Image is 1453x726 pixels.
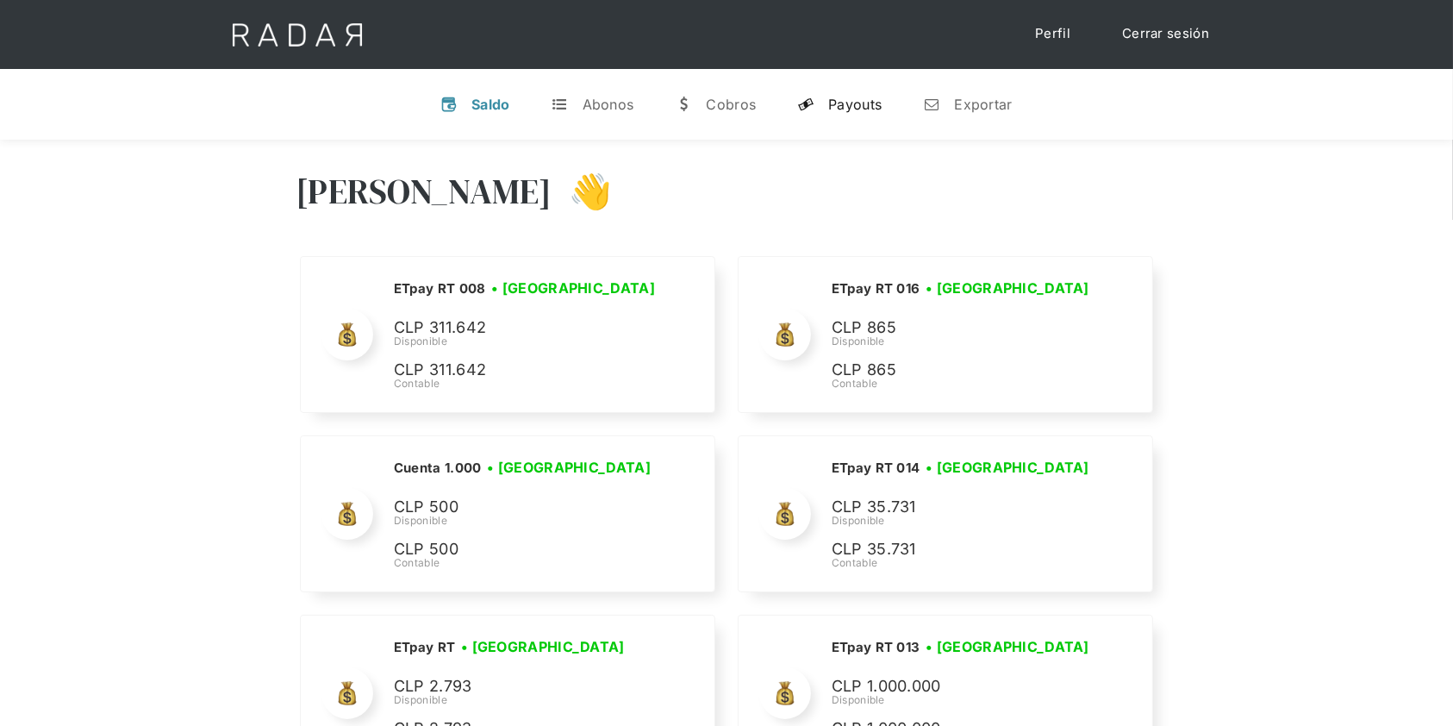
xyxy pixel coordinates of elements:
[706,96,756,113] div: Cobros
[1018,17,1088,51] a: Perfil
[832,674,1090,699] p: CLP 1.000.000
[461,636,625,657] h3: • [GEOGRAPHIC_DATA]
[394,358,652,383] p: CLP 311.642
[394,495,652,520] p: CLP 500
[797,96,814,113] div: y
[471,96,510,113] div: Saldo
[394,316,652,341] p: CLP 311.642
[552,96,569,113] div: t
[832,460,920,477] h2: ETpay RT 014
[828,96,882,113] div: Payouts
[394,555,657,571] div: Contable
[394,692,652,708] div: Disponible
[832,358,1090,383] p: CLP 865
[832,692,1095,708] div: Disponible
[832,316,1090,341] p: CLP 865
[832,495,1090,520] p: CLP 35.731
[923,96,940,113] div: n
[832,280,920,297] h2: ETpay RT 016
[440,96,458,113] div: v
[832,513,1095,529] div: Disponible
[394,460,482,477] h2: Cuenta 1.000
[832,376,1095,391] div: Contable
[954,96,1012,113] div: Exportar
[394,674,652,699] p: CLP 2.793
[394,639,455,656] h2: ETpay RT
[832,334,1095,349] div: Disponible
[832,555,1095,571] div: Contable
[394,513,657,529] div: Disponible
[926,278,1089,298] h3: • [GEOGRAPHIC_DATA]
[394,280,486,297] h2: ETpay RT 008
[926,636,1089,657] h3: • [GEOGRAPHIC_DATA]
[832,537,1090,562] p: CLP 35.731
[552,170,612,213] h3: 👋
[1105,17,1226,51] a: Cerrar sesión
[675,96,692,113] div: w
[394,376,661,391] div: Contable
[394,537,652,562] p: CLP 500
[394,334,661,349] div: Disponible
[487,457,651,478] h3: • [GEOGRAPHIC_DATA]
[296,170,552,213] h3: [PERSON_NAME]
[583,96,634,113] div: Abonos
[926,457,1089,478] h3: • [GEOGRAPHIC_DATA]
[832,639,920,656] h2: ETpay RT 013
[491,278,655,298] h3: • [GEOGRAPHIC_DATA]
